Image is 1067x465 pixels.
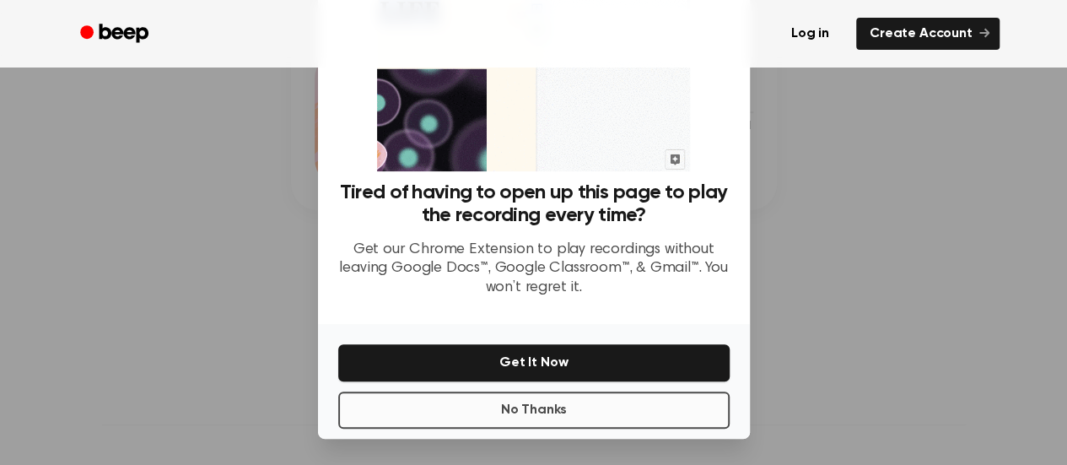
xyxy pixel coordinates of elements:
[774,14,846,53] a: Log in
[338,241,730,298] p: Get our Chrome Extension to play recordings without leaving Google Docs™, Google Classroom™, & Gm...
[338,181,730,227] h3: Tired of having to open up this page to play the recording every time?
[68,18,164,51] a: Beep
[338,392,730,429] button: No Thanks
[338,344,730,381] button: Get It Now
[856,18,1000,50] a: Create Account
